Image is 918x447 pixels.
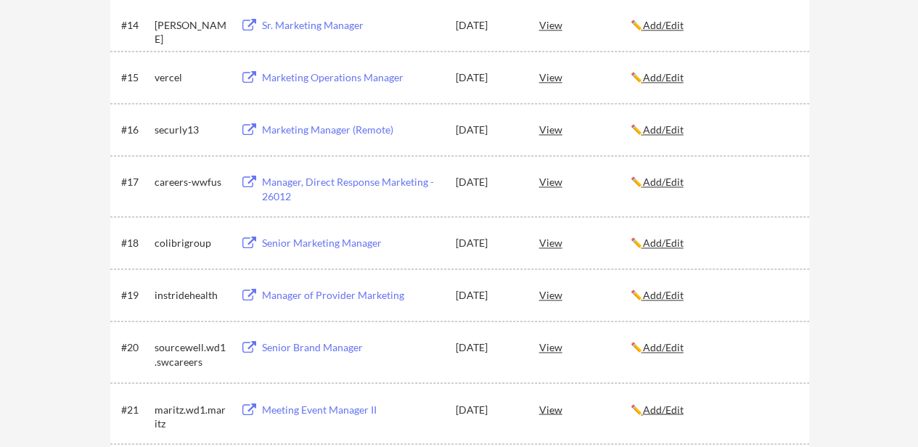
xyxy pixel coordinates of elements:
div: maritz.wd1.maritz [155,402,227,430]
div: [DATE] [456,70,520,85]
div: vercel [155,70,227,85]
div: sourcewell.wd1.swcareers [155,340,227,369]
div: View [539,334,631,360]
div: Sr. Marketing Manager [262,18,442,33]
div: ✏️ [631,340,796,355]
div: #19 [121,288,149,303]
div: ✏️ [631,70,796,85]
div: [DATE] [456,340,520,355]
div: #16 [121,123,149,137]
u: Add/Edit [643,176,684,188]
div: #18 [121,236,149,250]
div: #17 [121,175,149,189]
div: instridehealth [155,288,227,303]
div: View [539,12,631,38]
div: #14 [121,18,149,33]
div: View [539,168,631,194]
div: ✏️ [631,402,796,417]
div: [DATE] [456,236,520,250]
div: Marketing Operations Manager [262,70,442,85]
div: ✏️ [631,175,796,189]
div: [DATE] [456,402,520,417]
div: #20 [121,340,149,355]
div: [DATE] [456,288,520,303]
div: View [539,395,631,422]
u: Add/Edit [643,237,684,249]
div: View [539,282,631,308]
div: #21 [121,402,149,417]
div: [DATE] [456,18,520,33]
div: Manager of Provider Marketing [262,288,442,303]
div: View [539,229,631,255]
div: colibrigroup [155,236,227,250]
u: Add/Edit [643,71,684,83]
div: [DATE] [456,123,520,137]
div: ✏️ [631,236,796,250]
div: Senior Brand Manager [262,340,442,355]
div: careers-wwfus [155,175,227,189]
div: Manager, Direct Response Marketing - 26012 [262,175,442,203]
u: Add/Edit [643,403,684,415]
div: #15 [121,70,149,85]
div: ✏️ [631,18,796,33]
u: Add/Edit [643,289,684,301]
u: Add/Edit [643,341,684,353]
div: [DATE] [456,175,520,189]
div: View [539,116,631,142]
div: ✏️ [631,288,796,303]
div: Senior Marketing Manager [262,236,442,250]
div: Meeting Event Manager II [262,402,442,417]
div: securly13 [155,123,227,137]
div: View [539,64,631,90]
div: Marketing Manager (Remote) [262,123,442,137]
div: ✏️ [631,123,796,137]
div: [PERSON_NAME] [155,18,227,46]
u: Add/Edit [643,123,684,136]
u: Add/Edit [643,19,684,31]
